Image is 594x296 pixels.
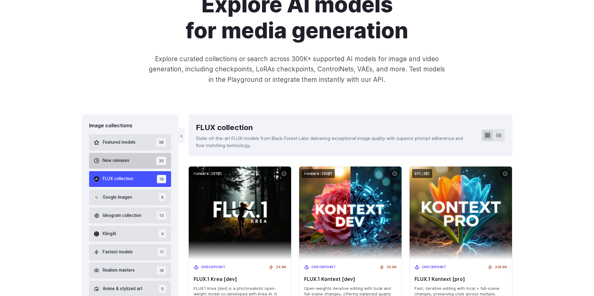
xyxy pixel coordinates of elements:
[312,264,336,270] span: Checkpoint
[422,264,447,270] span: Checkpoint
[201,264,226,270] span: Checkpoint
[159,193,166,201] span: 6
[89,226,171,242] button: KlingAI 4
[89,134,171,150] button: Featured models 38
[276,264,286,270] span: 24.9K
[196,122,471,133] div: FLUX collection
[89,208,171,223] button: Ideogram collection 13
[103,267,135,274] span: Realism masters
[89,122,171,130] div: Image collections
[157,175,166,183] span: 18
[196,135,471,149] p: State-of-the-art FLUX models from Black Forest Labs delivering exceptional image quality with sup...
[157,248,166,256] span: 11
[89,189,171,205] button: Google Imagen 6
[191,169,224,178] code: runware:107@1
[103,230,116,237] span: KlingAI
[179,128,185,143] button: ‹
[89,263,171,278] button: Realism masters 18
[89,153,171,169] button: New releases 33
[157,266,166,275] span: 18
[415,276,507,282] span: FLUX.1 Kontext [pro]
[156,157,166,165] span: 33
[103,212,141,219] span: Ideogram collection
[159,230,166,238] span: 4
[159,285,166,293] span: 9
[89,244,171,260] button: Fastest models 11
[103,249,133,256] span: Fastest models
[157,211,166,220] span: 13
[194,276,286,282] span: FLUX.1 Krea [dev]
[302,169,335,178] code: runware:106@1
[495,264,507,270] span: 328.6K
[304,276,397,282] span: FLUX.1 Kontext [dev]
[103,157,129,164] span: New releases
[103,175,133,182] span: FLUX collection
[387,264,397,270] span: 33.6K
[412,169,432,178] code: bfl:3@1
[103,139,136,146] span: Featured models
[189,167,291,260] img: FLUX.1 Krea [dev]
[89,171,171,187] button: FLUX collection 18
[103,285,142,292] span: Anime & stylized art
[410,167,512,260] img: FLUX.1 Kontext [pro]
[103,194,132,201] span: Google Imagen
[299,167,402,260] img: FLUX.1 Kontext [dev]
[156,138,166,146] span: 38
[146,54,448,85] p: Explore curated collections or search across 300K+ supported AI models for image and video genera...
